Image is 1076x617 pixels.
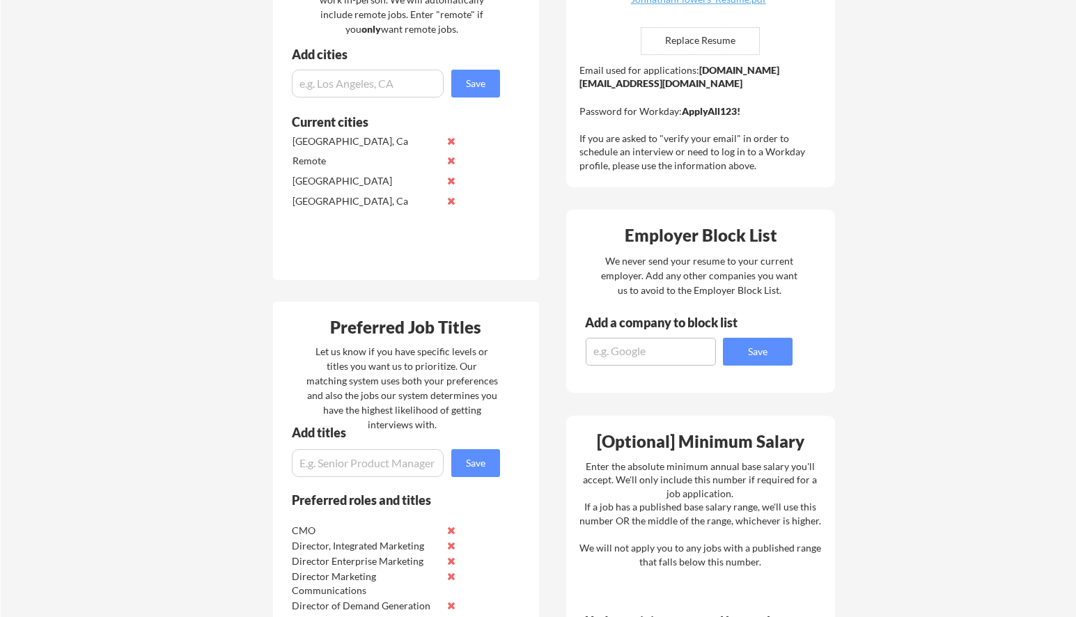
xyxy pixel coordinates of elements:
div: Director Marketing Communications [292,570,439,597]
div: CMO [292,524,439,538]
div: Add a company to block list [585,316,759,329]
button: Save [451,449,500,477]
strong: only [361,23,381,35]
div: Add titles [292,426,488,439]
div: [Optional] Minimum Salary [571,433,830,450]
div: Current cities [292,116,485,128]
div: Let us know if you have specific levels or titles you want us to prioritize. Our matching system ... [306,344,498,432]
strong: [DOMAIN_NAME][EMAIL_ADDRESS][DOMAIN_NAME] [579,64,779,90]
div: Add cities [292,48,504,61]
div: Preferred roles and titles [292,494,481,506]
input: e.g. Los Angeles, CA [292,70,444,97]
div: Remote [293,154,439,168]
div: Preferred Job Titles [276,319,536,336]
div: Employer Block List [572,227,831,244]
button: Save [451,70,500,97]
div: [GEOGRAPHIC_DATA] [293,174,439,188]
div: Director, Integrated Marketing [292,539,439,553]
div: [GEOGRAPHIC_DATA], Ca [293,194,439,208]
div: Director of Demand Generation [292,599,439,613]
button: Save [723,338,793,366]
strong: ApplyAll123! [682,105,740,117]
div: Director Enterprise Marketing [292,554,439,568]
div: We never send your resume to your current employer. Add any other companies you want us to avoid ... [600,253,799,297]
div: [GEOGRAPHIC_DATA], Ca [293,134,439,148]
div: Email used for applications: Password for Workday: If you are asked to "verify your email" in ord... [579,63,825,173]
div: Enter the absolute minimum annual base salary you'll accept. We'll only include this number if re... [579,460,821,569]
input: E.g. Senior Product Manager [292,449,444,477]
